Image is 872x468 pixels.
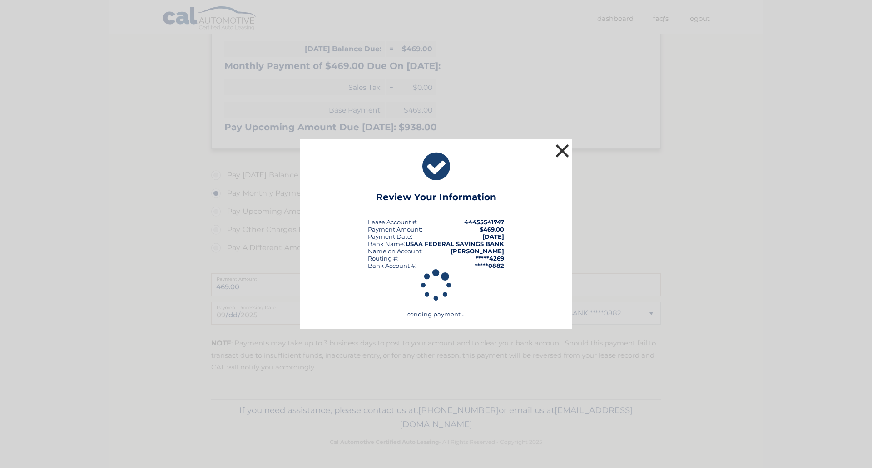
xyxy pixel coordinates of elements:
[368,240,405,247] div: Bank Name:
[480,226,504,233] span: $469.00
[406,240,504,247] strong: USAA FEDERAL SAVINGS BANK
[368,218,418,226] div: Lease Account #:
[368,255,399,262] div: Routing #:
[368,226,422,233] div: Payment Amount:
[451,247,504,255] strong: [PERSON_NAME]
[368,233,412,240] div: :
[376,192,496,207] h3: Review Your Information
[368,233,411,240] span: Payment Date
[553,142,571,160] button: ×
[368,247,423,255] div: Name on Account:
[464,218,504,226] strong: 44455541747
[311,269,561,318] div: sending payment...
[482,233,504,240] span: [DATE]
